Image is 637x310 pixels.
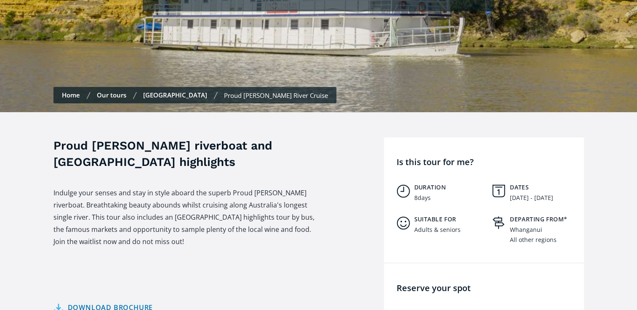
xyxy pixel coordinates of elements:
p: ‍ [53,277,315,289]
div: [DATE] - [DATE] [510,194,553,202]
h5: Departing from* [510,215,580,223]
h5: Suitable for [414,215,484,223]
div: Whanganui [510,226,542,234]
h4: Is this tour for me? [397,156,580,168]
h4: Reserve your spot [397,282,580,294]
a: [GEOGRAPHIC_DATA] [143,91,207,99]
div: All other regions [510,236,557,244]
h5: Duration [414,184,484,191]
a: Our tours [97,91,126,99]
div: Adults & seniors [414,226,461,234]
p: Indulge your senses and stay in style aboard the superb Proud [PERSON_NAME] riverboat. Breathtaki... [53,187,315,248]
div: 8 [414,194,418,202]
p: ‍ [53,256,315,268]
a: Home [62,91,80,99]
div: days [418,194,431,202]
nav: Breadcrumbs [53,87,336,103]
h5: Dates [510,184,580,191]
div: Proud [PERSON_NAME] River Cruise [224,91,328,100]
h3: Proud [PERSON_NAME] riverboat and [GEOGRAPHIC_DATA] highlights [53,137,315,170]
